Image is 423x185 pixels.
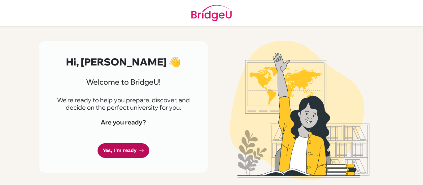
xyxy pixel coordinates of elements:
a: Yes, I'm ready [98,143,149,158]
h4: Are you ready? [54,119,193,126]
h2: Hi, [PERSON_NAME] 👋 [54,56,193,68]
p: We're ready to help you prepare, discover, and decide on the perfect university for you. [54,96,193,111]
h3: Welcome to BridgeU! [54,78,193,86]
